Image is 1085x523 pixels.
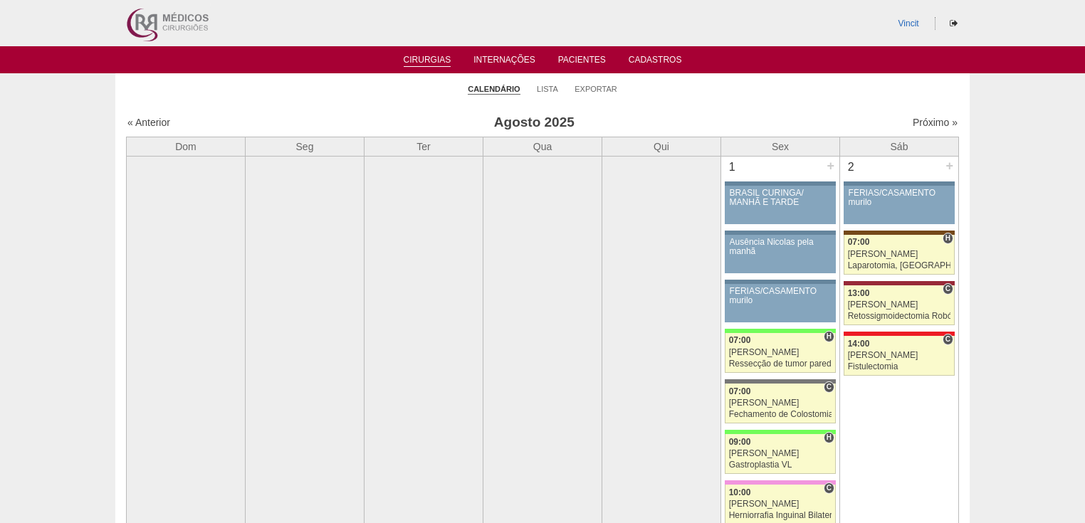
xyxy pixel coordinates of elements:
div: [PERSON_NAME] [729,348,832,357]
span: Hospital [824,432,834,443]
div: 1 [721,157,743,178]
div: Key: Aviso [725,181,836,186]
div: [PERSON_NAME] [729,500,832,509]
th: Ter [365,137,483,156]
h3: Agosto 2025 [327,112,742,133]
div: Key: Albert Einstein [725,480,836,485]
a: Cadastros [629,55,682,69]
div: Key: Brasil [725,329,836,333]
a: FÉRIAS/CASAMENTO murilo [725,284,836,322]
div: Laparotomia, [GEOGRAPHIC_DATA], Drenagem, Bridas [848,261,951,270]
span: 07:00 [848,237,870,247]
div: Key: Brasil [725,430,836,434]
a: C 13:00 [PERSON_NAME] Retossigmoidectomia Robótica [844,285,955,325]
div: Fechamento de Colostomia ou Enterostomia [729,410,832,419]
a: C 14:00 [PERSON_NAME] Fistulectomia [844,336,955,376]
th: Dom [127,137,246,156]
a: « Anterior [127,117,170,128]
a: Ausência Nicolas pela manhã [725,235,836,273]
div: FÉRIAS/CASAMENTO murilo [730,287,832,305]
div: Retossigmoidectomia Robótica [848,312,951,321]
div: FÉRIAS/CASAMENTO murilo [849,189,950,207]
div: Ressecção de tumor parede abdominal pélvica [729,359,832,369]
div: [PERSON_NAME] [848,250,951,259]
div: Herniorrafia Inguinal Bilateral [729,511,832,520]
a: FÉRIAS/CASAMENTO murilo [844,186,955,224]
a: H 07:00 [PERSON_NAME] Laparotomia, [GEOGRAPHIC_DATA], Drenagem, Bridas [844,235,955,275]
th: Sáb [840,137,959,156]
div: Key: Assunção [844,332,955,336]
th: Qui [602,137,721,156]
div: Fistulectomia [848,362,951,371]
th: Qua [483,137,602,156]
div: 2 [840,157,862,178]
div: [PERSON_NAME] [848,300,951,310]
div: [PERSON_NAME] [729,449,832,458]
span: 07:00 [729,386,751,396]
div: Key: Sírio Libanês [844,281,955,285]
a: Próximo » [913,117,958,128]
a: Cirurgias [404,55,451,67]
div: + [943,157,955,175]
a: BRASIL CURINGA/ MANHÃ E TARDE [725,186,836,224]
div: Key: Santa Catarina [725,379,836,384]
span: Consultório [943,283,953,295]
div: BRASIL CURINGA/ MANHÃ E TARDE [730,189,832,207]
a: H 09:00 [PERSON_NAME] Gastroplastia VL [725,434,836,474]
span: Hospital [824,331,834,342]
a: Exportar [575,84,617,94]
a: Vincit [898,19,919,28]
a: C 07:00 [PERSON_NAME] Fechamento de Colostomia ou Enterostomia [725,384,836,423]
span: 10:00 [729,487,751,497]
a: Pacientes [558,55,606,69]
a: Lista [537,84,558,94]
div: [PERSON_NAME] [848,351,951,360]
div: Gastroplastia VL [729,460,832,470]
span: 13:00 [848,288,870,298]
span: Hospital [943,233,953,244]
span: Consultório [943,334,953,345]
th: Seg [246,137,365,156]
i: Sair [950,19,958,28]
div: Key: Santa Joana [844,231,955,235]
div: Key: Aviso [844,181,955,186]
div: Key: Aviso [725,231,836,235]
div: Ausência Nicolas pela manhã [730,238,832,256]
a: Internações [473,55,535,69]
div: + [824,157,837,175]
a: H 07:00 [PERSON_NAME] Ressecção de tumor parede abdominal pélvica [725,333,836,373]
div: [PERSON_NAME] [729,398,832,408]
div: Key: Aviso [725,280,836,284]
span: Consultório [824,381,834,393]
span: 14:00 [848,339,870,349]
a: Calendário [468,84,520,95]
th: Sex [721,137,840,156]
span: 09:00 [729,437,751,447]
span: 07:00 [729,335,751,345]
span: Consultório [824,482,834,494]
